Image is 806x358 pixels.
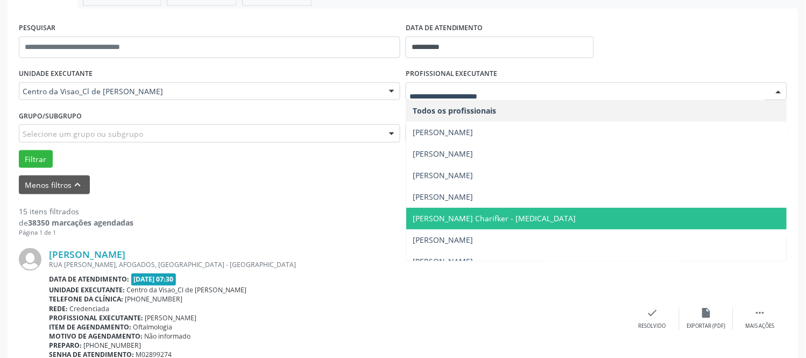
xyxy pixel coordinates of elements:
span: [PERSON_NAME] [413,192,473,202]
b: Telefone da clínica: [49,295,123,304]
label: DATA DE ATENDIMENTO [406,20,483,37]
span: Centro da Visao_Cl de [PERSON_NAME] [127,286,247,295]
b: Motivo de agendamento: [49,332,143,341]
div: Exportar (PDF) [687,323,726,331]
span: [PERSON_NAME] [413,127,473,137]
span: [PERSON_NAME] [145,314,197,323]
label: PROFISSIONAL EXECUTANTE [406,66,498,82]
span: Credenciada [70,305,110,314]
span: Não informado [145,332,191,341]
span: Centro da Visao_Cl de [PERSON_NAME] [23,86,378,97]
label: Grupo/Subgrupo [19,108,82,124]
i: check [647,307,659,319]
div: 15 itens filtrados [19,206,133,217]
b: Item de agendamento: [49,323,131,332]
i: keyboard_arrow_up [72,179,84,191]
div: Página 1 de 1 [19,228,133,237]
b: Data de atendimento: [49,275,129,284]
span: Todos os profissionais [413,106,496,116]
button: Menos filtroskeyboard_arrow_up [19,176,90,194]
b: Preparo: [49,341,82,350]
div: RUA [PERSON_NAME], AFOGADOS, [GEOGRAPHIC_DATA] - [GEOGRAPHIC_DATA] [49,261,626,270]
span: [DATE] 07:30 [131,273,176,286]
span: [PERSON_NAME] [413,235,473,245]
div: Mais ações [746,323,775,331]
span: Selecione um grupo ou subgrupo [23,128,143,139]
div: Resolvido [639,323,666,331]
div: de [19,217,133,228]
b: Profissional executante: [49,314,143,323]
label: PESQUISAR [19,20,55,37]
img: img [19,248,41,271]
span: [PERSON_NAME] [413,256,473,266]
span: [PHONE_NUMBER] [125,295,183,304]
b: Rede: [49,305,68,314]
span: [PERSON_NAME] [413,149,473,159]
label: UNIDADE EXECUTANTE [19,66,93,82]
span: [PERSON_NAME] [413,170,473,180]
a: [PERSON_NAME] [49,248,125,260]
i:  [754,307,766,319]
span: Oftalmologia [133,323,173,332]
span: [PERSON_NAME] Charifker - [MEDICAL_DATA] [413,213,576,223]
b: Unidade executante: [49,286,125,295]
button: Filtrar [19,150,53,169]
span: [PHONE_NUMBER] [84,341,142,350]
strong: 38350 marcações agendadas [28,217,133,228]
i: insert_drive_file [701,307,712,319]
